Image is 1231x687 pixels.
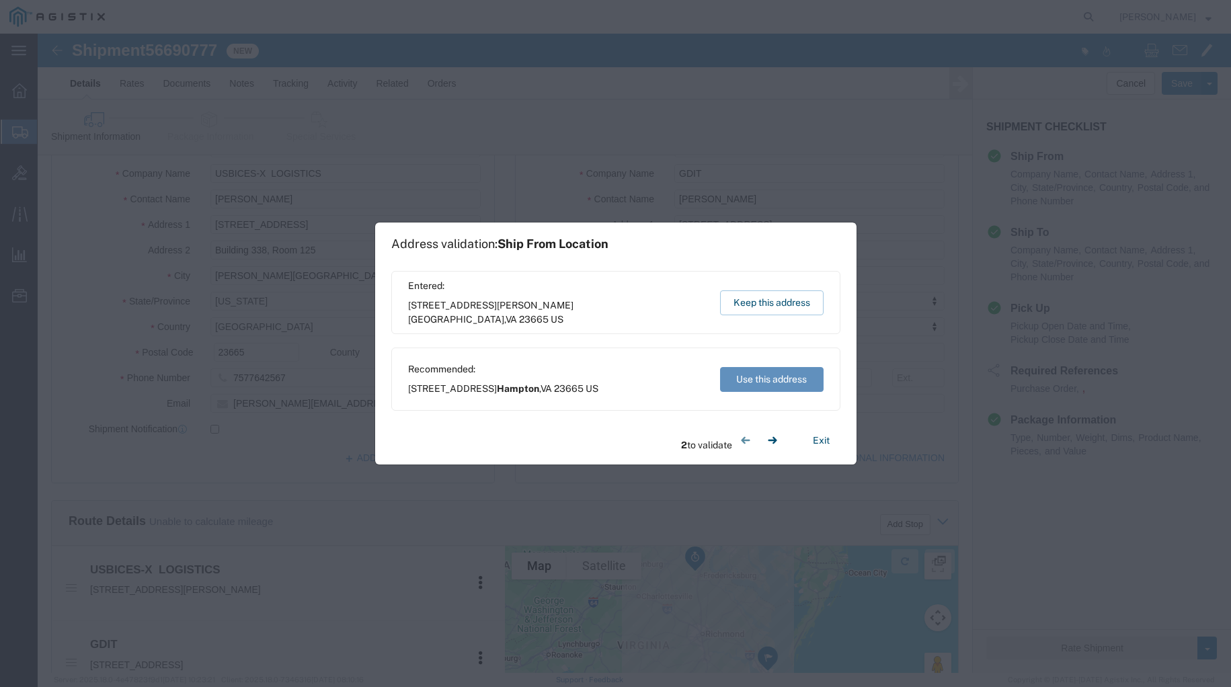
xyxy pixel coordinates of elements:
[802,429,840,452] button: Exit
[497,383,539,394] span: Hampton
[408,300,573,325] span: [PERSON_NAME][GEOGRAPHIC_DATA]
[519,314,549,325] span: 23665
[681,427,786,454] div: to validate
[506,314,517,325] span: VA
[541,383,552,394] span: VA
[408,298,707,327] span: [STREET_ADDRESS] ,
[408,362,598,376] span: Recommended:
[720,367,824,392] button: Use this address
[681,440,687,450] span: 2
[498,237,608,251] span: Ship From Location
[408,279,707,293] span: Entered:
[391,237,608,251] h1: Address validation:
[720,290,824,315] button: Keep this address
[551,314,563,325] span: US
[554,383,584,394] span: 23665
[586,383,598,394] span: US
[408,382,598,396] span: [STREET_ADDRESS] ,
